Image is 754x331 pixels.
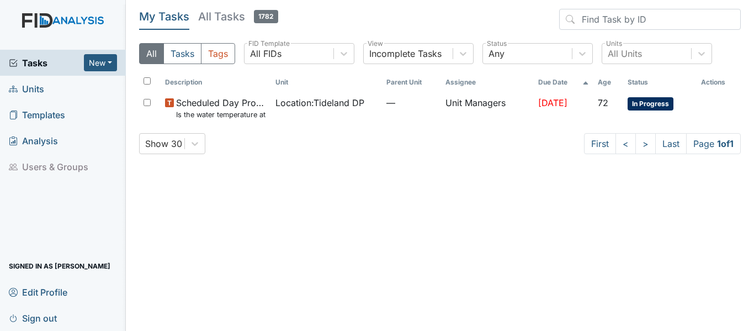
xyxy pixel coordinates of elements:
[386,96,437,109] span: —
[686,133,741,154] span: Page
[697,73,741,92] th: Actions
[615,133,636,154] a: <
[139,43,164,64] button: All
[176,109,267,120] small: Is the water temperature at the kitchen sink between 100 to 110 degrees?
[717,138,734,149] strong: 1 of 1
[84,54,117,71] button: New
[441,92,533,124] td: Unit Managers
[9,132,58,149] span: Analysis
[9,106,65,123] span: Templates
[9,80,44,97] span: Units
[538,97,567,108] span: [DATE]
[139,43,235,64] div: Type filter
[488,47,505,60] div: Any
[623,73,697,92] th: Toggle SortBy
[144,77,151,85] input: Toggle All Rows Selected
[9,309,57,327] span: Sign out
[9,56,84,70] a: Tasks
[254,10,278,23] span: 1782
[441,73,533,92] th: Assignee
[369,47,442,60] div: Incomplete Tasks
[598,97,608,108] span: 72
[161,73,272,92] th: Toggle SortBy
[382,73,441,92] th: Toggle SortBy
[275,96,364,109] span: Location : Tideland DP
[584,133,616,154] a: First
[593,73,623,92] th: Toggle SortBy
[145,137,182,150] div: Show 30
[655,133,687,154] a: Last
[9,258,110,275] span: Signed in as [PERSON_NAME]
[534,73,593,92] th: Toggle SortBy
[584,133,741,154] nav: task-pagination
[608,47,642,60] div: All Units
[271,73,382,92] th: Toggle SortBy
[9,283,67,301] span: Edit Profile
[635,133,656,154] a: >
[139,9,189,24] h5: My Tasks
[559,9,741,30] input: Find Task by ID
[628,97,673,111] span: In Progress
[176,96,267,120] span: Scheduled Day Program Inspection Is the water temperature at the kitchen sink between 100 to 110 ...
[163,43,201,64] button: Tasks
[198,9,278,24] h5: All Tasks
[250,47,282,60] div: All FIDs
[201,43,235,64] button: Tags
